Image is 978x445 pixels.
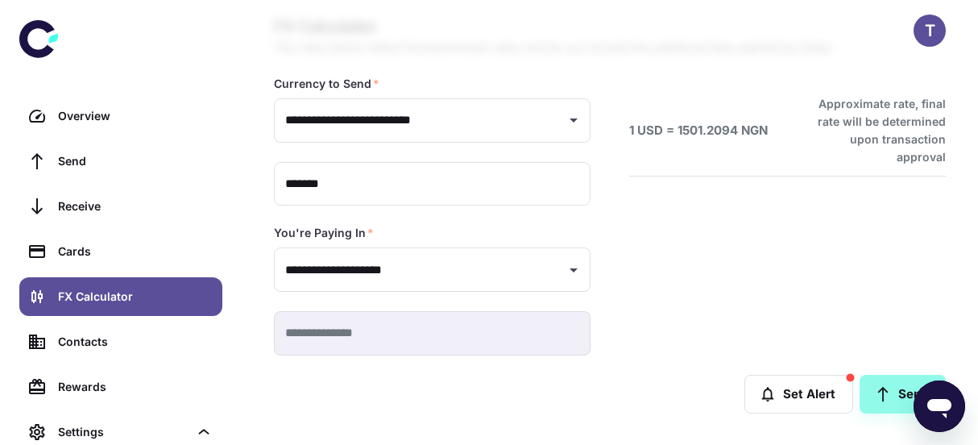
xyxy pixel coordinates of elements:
[274,76,379,92] label: Currency to Send
[19,368,222,406] a: Rewards
[629,122,768,140] h6: 1 USD = 1501.2094 NGN
[58,423,189,441] div: Settings
[562,109,585,131] button: Open
[19,142,222,181] a: Send
[274,225,374,241] label: You're Paying In
[860,375,946,414] a: Send
[744,375,853,414] button: Set Alert
[58,198,213,215] div: Receive
[58,152,213,170] div: Send
[803,95,946,166] h6: Approximate rate, final rate will be determined upon transaction approval
[58,378,213,396] div: Rewards
[58,288,213,306] div: FX Calculator
[19,232,222,271] a: Cards
[19,97,222,135] a: Overview
[562,259,585,281] button: Open
[58,107,213,125] div: Overview
[19,277,222,316] a: FX Calculator
[914,381,965,432] iframe: Button to launch messaging window
[914,15,946,47] button: T
[58,333,213,351] div: Contacts
[19,322,222,361] a: Contacts
[58,243,213,260] div: Cards
[19,187,222,226] a: Receive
